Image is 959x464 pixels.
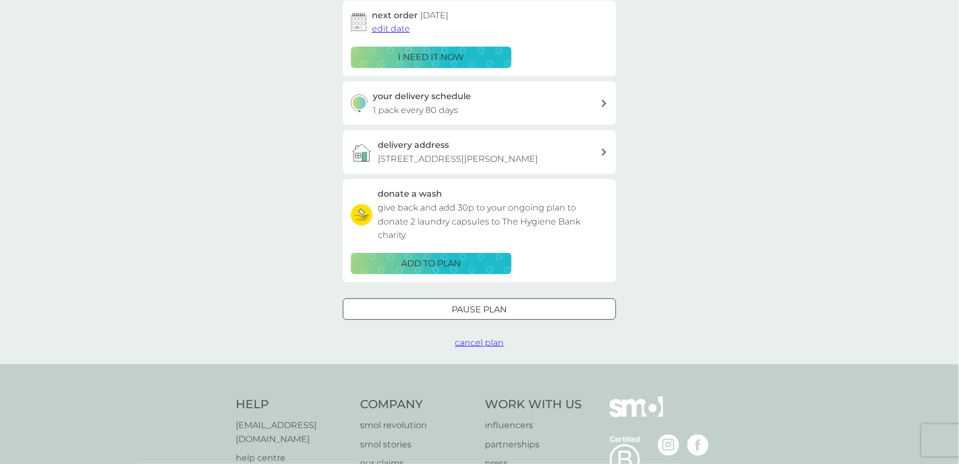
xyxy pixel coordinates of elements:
h4: Help [236,396,350,413]
a: influencers [485,418,582,432]
h4: Work With Us [485,396,582,413]
a: delivery address[STREET_ADDRESS][PERSON_NAME] [343,130,616,174]
img: visit the smol Facebook page [687,435,709,456]
p: i need it now [399,50,464,64]
button: your delivery schedule1 pack every 80 days [343,81,616,125]
button: i need it now [351,47,512,68]
a: smol revolution [361,418,475,432]
p: ADD TO PLAN [402,257,461,271]
span: edit date [372,24,410,34]
p: Pause plan [452,303,507,317]
h4: Company [361,396,475,413]
button: ADD TO PLAN [351,253,512,274]
span: [DATE] [420,10,448,20]
button: cancel plan [455,336,504,350]
h3: donate a wash [378,187,442,201]
h3: delivery address [378,138,449,152]
button: Pause plan [343,298,616,320]
a: smol stories [361,438,475,452]
img: visit the smol Instagram page [658,435,679,456]
a: partnerships [485,438,582,452]
a: [EMAIL_ADDRESS][DOMAIN_NAME] [236,418,350,446]
p: give back and add 30p to your ongoing plan to donate 2 laundry capsules to The Hygiene Bank charity. [378,201,608,242]
p: [STREET_ADDRESS][PERSON_NAME] [378,152,538,166]
h3: your delivery schedule [373,89,471,103]
img: smol [610,396,663,433]
p: 1 pack every 80 days [373,103,459,117]
span: cancel plan [455,338,504,348]
button: edit date [372,22,410,36]
h2: next order [372,9,448,23]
